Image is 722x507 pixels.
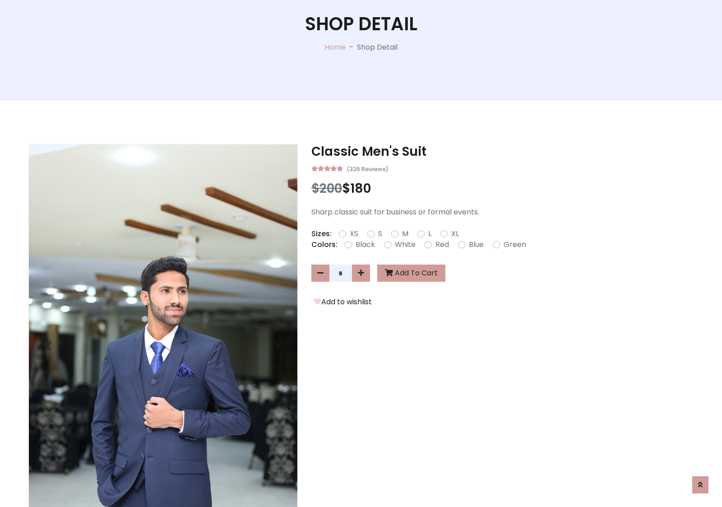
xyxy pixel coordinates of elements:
button: Add to wishlist [311,296,375,308]
span: $200 [311,180,342,197]
label: S [378,228,382,239]
a: Home [324,42,346,52]
h3: $ [311,181,694,196]
label: Red [435,239,449,250]
label: Green [504,239,526,250]
p: - [346,42,357,53]
p: Sizes: [311,228,332,239]
label: XL [451,228,459,239]
small: (326 Reviews) [347,163,388,174]
h1: Shop Detail [305,13,417,35]
label: M [402,228,408,239]
h3: Classic Men's Suit [311,144,694,159]
button: Add To Cart [377,265,445,282]
span: 180 [350,180,371,197]
p: Colors: [311,239,338,250]
label: Blue [469,239,484,250]
label: XS [350,228,358,239]
label: L [428,228,431,239]
label: Black [356,239,375,250]
p: Shop Detail [357,42,398,53]
label: White [395,239,416,250]
p: Sharp classic suit for business or formal events. [311,207,694,218]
